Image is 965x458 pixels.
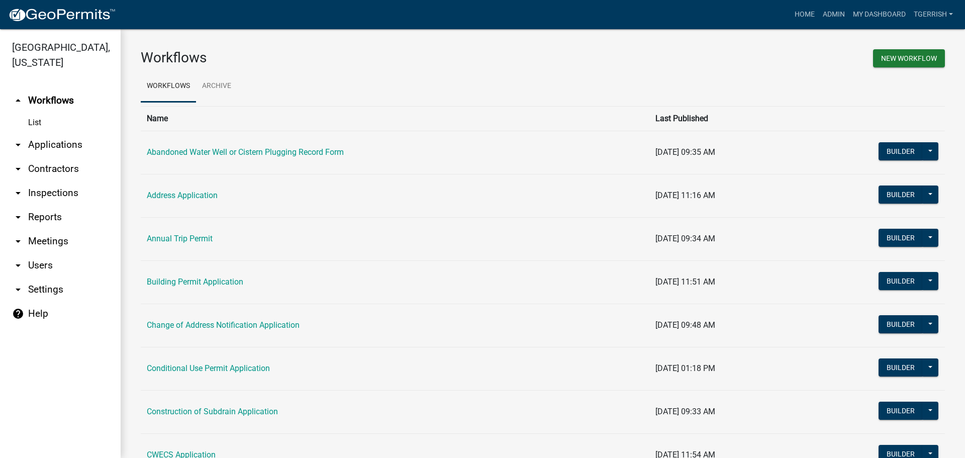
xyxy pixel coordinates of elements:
[879,229,923,247] button: Builder
[873,49,945,67] button: New Workflow
[147,147,344,157] a: Abandoned Water Well or Cistern Plugging Record Form
[147,277,243,287] a: Building Permit Application
[879,142,923,160] button: Builder
[655,407,715,416] span: [DATE] 09:33 AM
[147,234,213,243] a: Annual Trip Permit
[12,187,24,199] i: arrow_drop_down
[879,358,923,377] button: Builder
[147,320,300,330] a: Change of Address Notification Application
[141,70,196,103] a: Workflows
[12,308,24,320] i: help
[12,259,24,271] i: arrow_drop_down
[655,320,715,330] span: [DATE] 09:48 AM
[141,106,649,131] th: Name
[141,49,535,66] h3: Workflows
[12,95,24,107] i: arrow_drop_up
[655,147,715,157] span: [DATE] 09:35 AM
[655,277,715,287] span: [DATE] 11:51 AM
[196,70,237,103] a: Archive
[12,284,24,296] i: arrow_drop_down
[655,363,715,373] span: [DATE] 01:18 PM
[849,5,910,24] a: My Dashboard
[655,191,715,200] span: [DATE] 11:16 AM
[12,235,24,247] i: arrow_drop_down
[649,106,796,131] th: Last Published
[147,407,278,416] a: Construction of Subdrain Application
[12,139,24,151] i: arrow_drop_down
[879,186,923,204] button: Builder
[910,5,957,24] a: TGERRISH
[147,363,270,373] a: Conditional Use Permit Application
[12,211,24,223] i: arrow_drop_down
[879,315,923,333] button: Builder
[819,5,849,24] a: Admin
[655,234,715,243] span: [DATE] 09:34 AM
[147,191,218,200] a: Address Application
[879,272,923,290] button: Builder
[879,402,923,420] button: Builder
[12,163,24,175] i: arrow_drop_down
[791,5,819,24] a: Home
